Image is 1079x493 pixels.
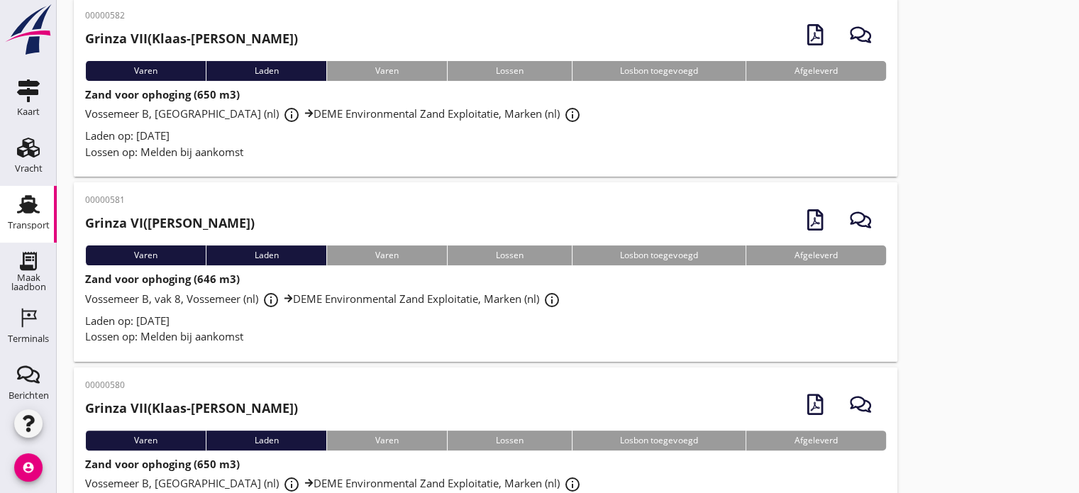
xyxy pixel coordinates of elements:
div: Afgeleverd [746,431,886,450]
strong: Grinza VII [85,30,148,47]
p: 00000580 [85,379,298,392]
div: Lossen [447,61,572,81]
h2: (Klaas-[PERSON_NAME]) [85,29,298,48]
strong: Grinza VI [85,214,143,231]
div: Varen [85,245,206,265]
div: Losbon toegevoegd [572,61,746,81]
h2: ([PERSON_NAME]) [85,214,255,233]
p: 00000581 [85,194,255,206]
div: Losbon toegevoegd [572,245,746,265]
div: Afgeleverd [746,245,886,265]
span: Lossen op: Melden bij aankomst [85,329,243,343]
p: 00000582 [85,9,298,22]
div: Varen [326,431,447,450]
span: Vossemeer B, [GEOGRAPHIC_DATA] (nl) DEME Environmental Zand Exploitatie, Marken (nl) [85,106,585,121]
div: Laden [206,61,327,81]
i: account_circle [14,453,43,482]
span: Vossemeer B, vak 8, Vossemeer (nl) DEME Environmental Zand Exploitatie, Marken (nl) [85,292,565,306]
strong: Grinza VII [85,399,148,416]
div: Berichten [9,391,49,400]
div: Losbon toegevoegd [572,431,746,450]
div: Varen [326,245,447,265]
img: logo-small.a267ee39.svg [3,4,54,56]
span: Lossen op: Melden bij aankomst [85,145,243,159]
div: Laden [206,431,327,450]
span: Laden op: [DATE] [85,128,170,143]
div: Afgeleverd [746,61,886,81]
i: info_outline [543,292,560,309]
div: Varen [326,61,447,81]
span: Vossemeer B, [GEOGRAPHIC_DATA] (nl) DEME Environmental Zand Exploitatie, Marken (nl) [85,476,585,490]
h2: (Klaas-[PERSON_NAME]) [85,399,298,418]
i: info_outline [564,106,581,123]
strong: Zand voor ophoging (650 m3) [85,457,240,471]
i: info_outline [262,292,280,309]
i: info_outline [283,476,300,493]
a: 00000581Grinza VI([PERSON_NAME])VarenLadenVarenLossenLosbon toegevoegdAfgeleverdZand voor ophogin... [74,182,897,362]
strong: Zand voor ophoging (650 m3) [85,87,240,101]
i: info_outline [283,106,300,123]
div: Lossen [447,431,572,450]
strong: Zand voor ophoging (646 m3) [85,272,240,286]
div: Varen [85,61,206,81]
span: Laden op: [DATE] [85,314,170,328]
div: Vracht [15,164,43,173]
div: Laden [206,245,327,265]
div: Transport [8,221,50,230]
div: Varen [85,431,206,450]
div: Terminals [8,334,49,343]
div: Kaart [17,107,40,116]
i: info_outline [564,476,581,493]
div: Lossen [447,245,572,265]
